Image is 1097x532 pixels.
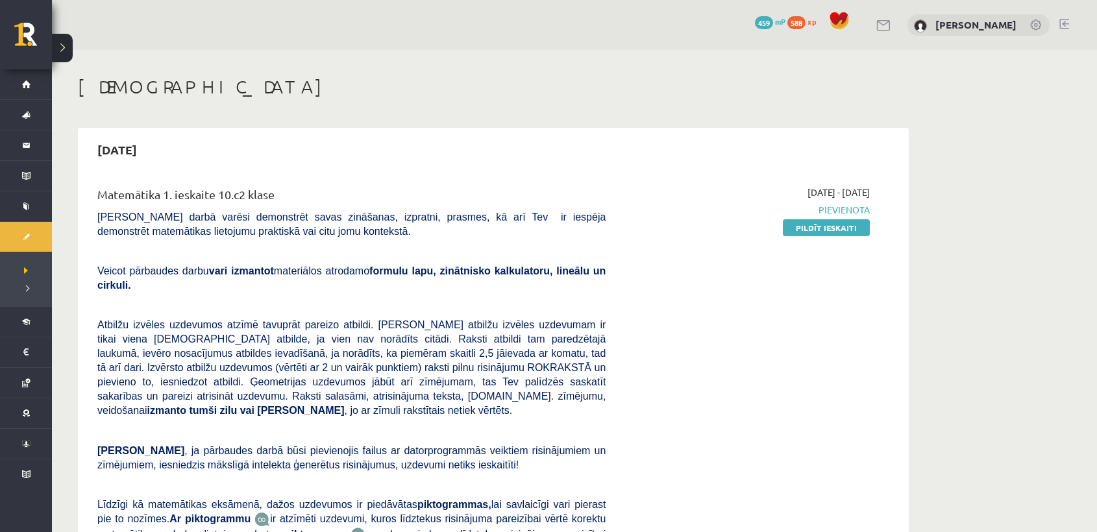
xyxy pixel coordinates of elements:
[755,16,773,29] span: 459
[209,265,274,276] b: vari izmantot
[97,212,606,237] span: [PERSON_NAME] darbā varēsi demonstrēt savas zināšanas, izpratni, prasmes, kā arī Tev ir iespēja d...
[97,265,606,291] span: Veicot pārbaudes darbu materiālos atrodamo
[755,16,785,27] a: 459 mP
[97,445,606,470] span: , ja pārbaudes darbā būsi pievienojis failus ar datorprogrammās veiktiem risinājumiem un zīmējumi...
[775,16,785,27] span: mP
[97,445,184,456] span: [PERSON_NAME]
[97,319,606,416] span: Atbilžu izvēles uzdevumos atzīmē tavuprāt pareizo atbildi. [PERSON_NAME] atbilžu izvēles uzdevuma...
[84,134,150,165] h2: [DATE]
[787,16,822,27] a: 588 xp
[783,219,870,236] a: Pildīt ieskaiti
[417,499,491,510] b: piktogrammas,
[787,16,806,29] span: 588
[914,19,927,32] img: Darina Stirāne
[169,513,251,524] b: Ar piktogrammu
[97,499,606,524] span: Līdzīgi kā matemātikas eksāmenā, dažos uzdevumos ir piedāvātas lai savlaicīgi vari pierast pie to...
[935,18,1017,31] a: [PERSON_NAME]
[147,405,186,416] b: izmanto
[97,265,606,291] b: formulu lapu, zinātnisko kalkulatoru, lineālu un cirkuli.
[189,405,344,416] b: tumši zilu vai [PERSON_NAME]
[807,16,816,27] span: xp
[807,186,870,199] span: [DATE] - [DATE]
[254,512,270,527] img: JfuEzvunn4EvwAAAAASUVORK5CYII=
[78,76,909,98] h1: [DEMOGRAPHIC_DATA]
[14,23,52,55] a: Rīgas 1. Tālmācības vidusskola
[625,203,870,217] span: Pievienota
[97,186,606,210] div: Matemātika 1. ieskaite 10.c2 klase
